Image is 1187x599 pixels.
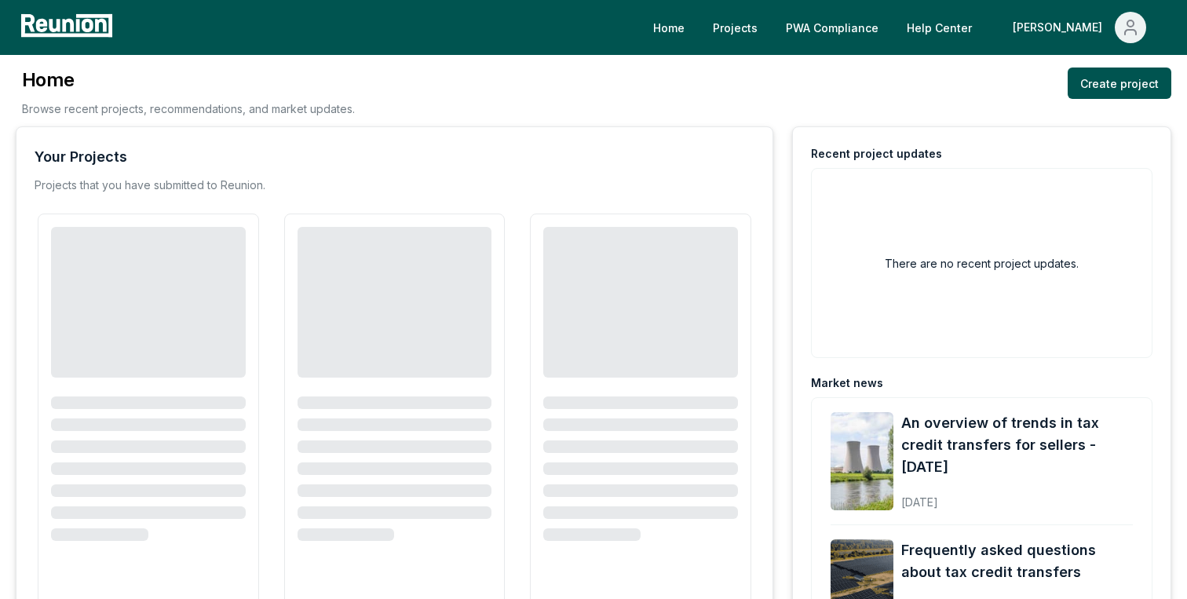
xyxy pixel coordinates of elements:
[641,12,697,43] a: Home
[700,12,770,43] a: Projects
[35,177,265,193] p: Projects that you have submitted to Reunion.
[894,12,984,43] a: Help Center
[1068,68,1171,99] a: Create project
[22,68,355,93] h3: Home
[1013,12,1108,43] div: [PERSON_NAME]
[901,483,1133,510] div: [DATE]
[22,100,355,117] p: Browse recent projects, recommendations, and market updates.
[811,375,883,391] div: Market news
[831,412,893,510] img: An overview of trends in tax credit transfers for sellers - October 2025
[901,412,1133,478] a: An overview of trends in tax credit transfers for sellers - [DATE]
[35,146,127,168] div: Your Projects
[641,12,1171,43] nav: Main
[811,146,942,162] div: Recent project updates
[773,12,891,43] a: PWA Compliance
[885,255,1079,272] h2: There are no recent project updates.
[1000,12,1159,43] button: [PERSON_NAME]
[901,539,1133,583] a: Frequently asked questions about tax credit transfers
